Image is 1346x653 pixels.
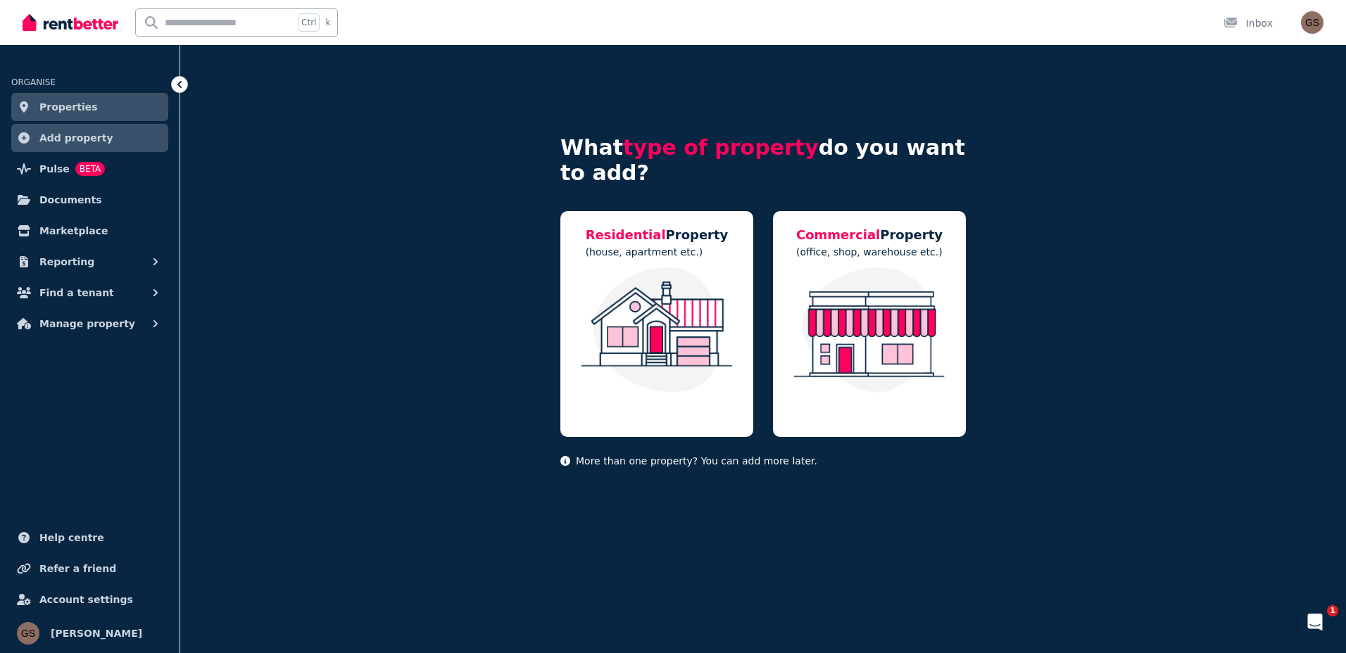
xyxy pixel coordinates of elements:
[75,162,105,176] span: BETA
[796,227,880,242] span: Commercial
[11,248,168,276] button: Reporting
[11,155,168,183] a: PulseBETA
[574,267,739,393] img: Residential Property
[39,315,135,332] span: Manage property
[11,279,168,307] button: Find a tenant
[325,17,330,28] span: k
[11,77,56,87] span: ORGANISE
[11,524,168,552] a: Help centre
[623,135,819,160] span: type of property
[39,253,94,270] span: Reporting
[11,585,168,614] a: Account settings
[11,186,168,214] a: Documents
[1327,605,1338,616] span: 1
[11,217,168,245] a: Marketplace
[39,129,113,146] span: Add property
[787,267,952,393] img: Commercial Property
[39,560,116,577] span: Refer a friend
[796,225,943,245] h5: Property
[1224,16,1273,30] div: Inbox
[1298,605,1332,639] iframe: Intercom live chat
[586,245,729,259] p: (house, apartment etc.)
[1301,11,1323,34] img: gagandeep singh
[23,12,118,33] img: RentBetter
[560,135,966,186] h4: What do you want to add?
[39,99,98,115] span: Properties
[11,124,168,152] a: Add property
[17,622,39,645] img: gagandeep singh
[11,310,168,338] button: Manage property
[39,222,108,239] span: Marketplace
[39,191,102,208] span: Documents
[39,529,104,546] span: Help centre
[11,554,168,583] a: Refer a friend
[51,625,142,642] span: [PERSON_NAME]
[586,227,666,242] span: Residential
[39,591,133,608] span: Account settings
[39,160,70,177] span: Pulse
[586,225,729,245] h5: Property
[11,93,168,121] a: Properties
[796,245,943,259] p: (office, shop, warehouse etc.)
[39,284,114,301] span: Find a tenant
[298,13,320,32] span: Ctrl
[560,454,966,468] p: More than one property? You can add more later.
